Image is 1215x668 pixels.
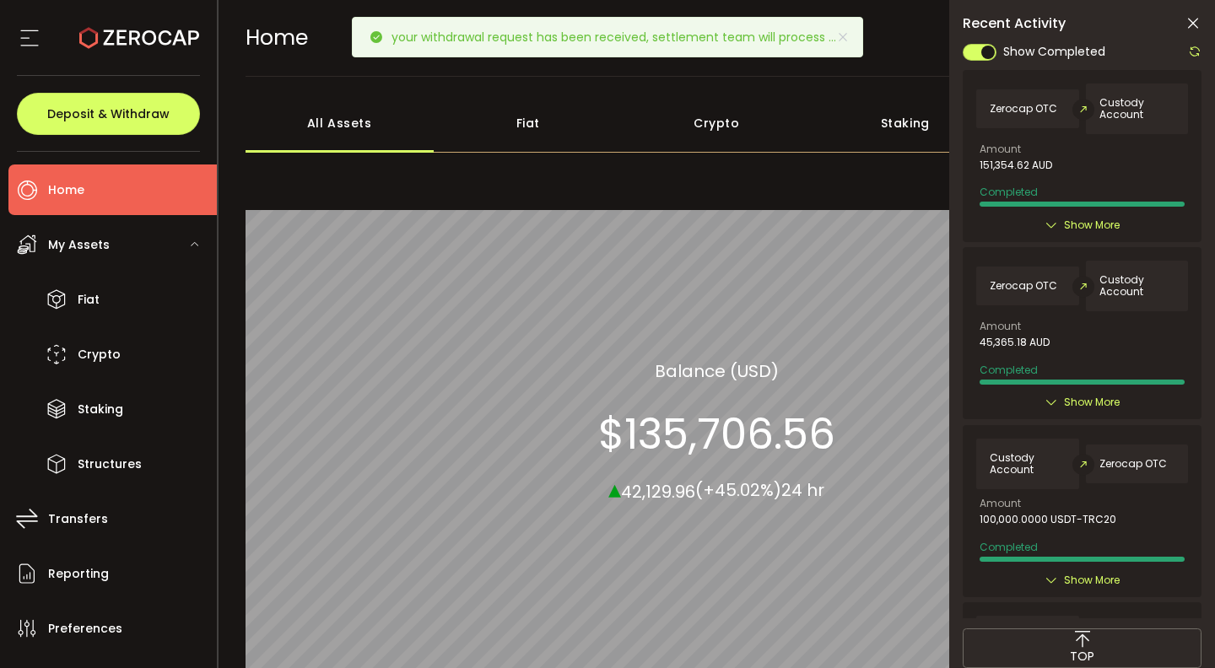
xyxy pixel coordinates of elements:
[78,397,123,422] span: Staking
[980,159,1052,171] span: 151,354.62 AUD
[1064,394,1120,411] span: Show More
[781,478,824,502] span: 24 hr
[695,478,781,502] span: (+45.02%)
[47,108,170,120] span: Deposit & Withdraw
[980,363,1038,377] span: Completed
[246,23,308,52] span: Home
[980,185,1038,199] span: Completed
[48,617,122,641] span: Preferences
[621,479,695,503] span: 42,129.96
[980,498,1021,509] span: Amount
[1064,217,1120,234] span: Show More
[1003,43,1105,61] span: Show Completed
[980,337,1050,348] span: 45,365.18 AUD
[48,507,108,531] span: Transfers
[980,540,1038,554] span: Completed
[246,94,435,153] div: All Assets
[48,178,84,202] span: Home
[990,280,1057,292] span: Zerocap OTC
[980,144,1021,154] span: Amount
[598,408,835,459] section: $135,706.56
[980,514,1116,525] span: 100,000.0000 USDT-TRC20
[990,452,1065,476] span: Custody Account
[78,452,142,477] span: Structures
[963,17,1066,30] span: Recent Activity
[990,103,1057,115] span: Zerocap OTC
[391,31,850,43] p: your withdrawal request has been received, settlement team will process ...
[1099,97,1174,121] span: Custody Account
[48,562,109,586] span: Reporting
[1064,572,1120,589] span: Show More
[1131,587,1215,668] iframe: Chat Widget
[1099,458,1167,470] span: Zerocap OTC
[608,470,621,506] span: ▴
[1070,648,1094,665] span: TOP
[17,93,200,135] button: Deposit & Withdraw
[980,321,1021,331] span: Amount
[48,233,110,257] span: My Assets
[655,358,779,383] section: Balance (USD)
[811,94,1000,153] div: Staking
[623,94,812,153] div: Crypto
[434,94,623,153] div: Fiat
[78,288,100,312] span: Fiat
[78,342,121,367] span: Crypto
[1099,274,1174,298] span: Custody Account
